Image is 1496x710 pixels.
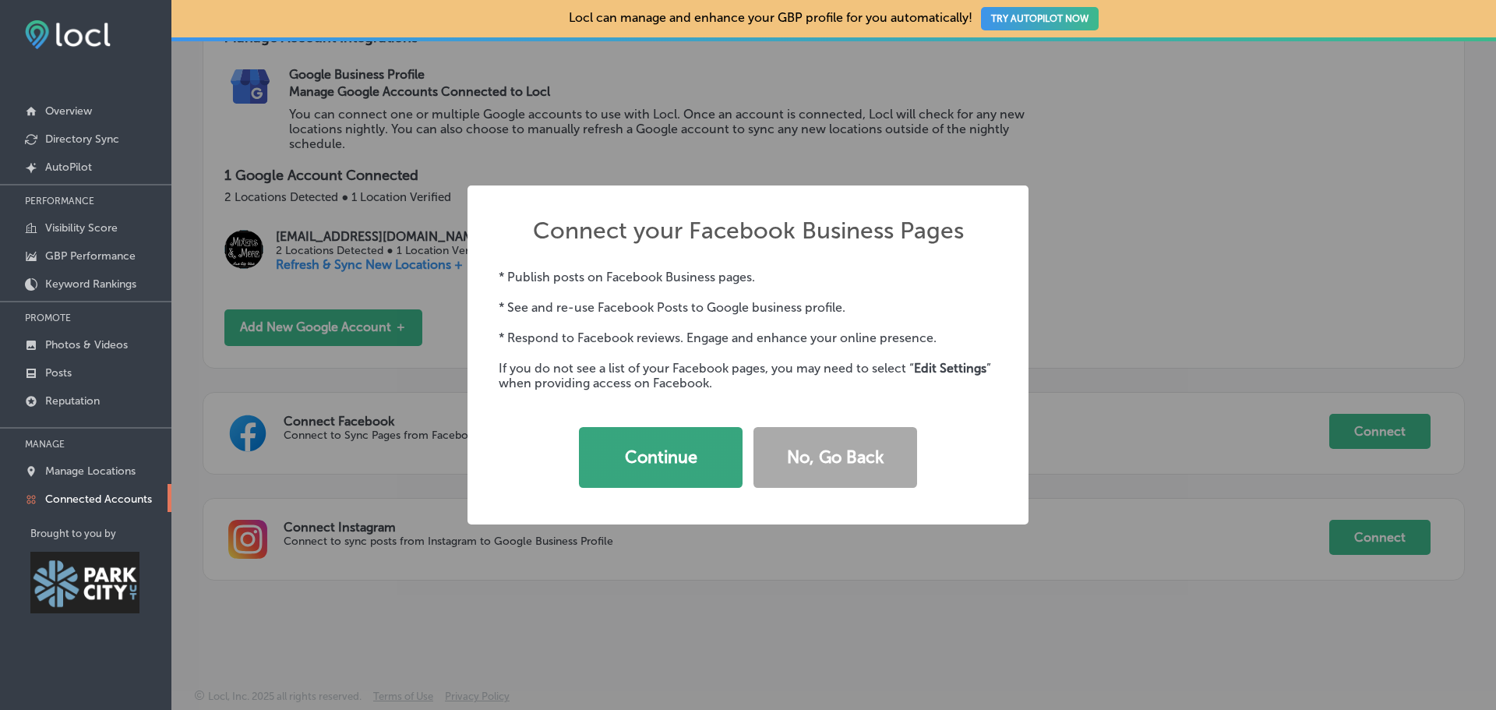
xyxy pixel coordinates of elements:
[914,361,986,376] strong: Edit Settings
[45,221,118,235] p: Visibility Score
[499,270,997,284] p: * Publish posts on Facebook Business pages.
[45,104,92,118] p: Overview
[753,427,917,488] button: No, Go Back
[533,217,964,245] h2: Connect your Facebook Business Pages
[45,132,119,146] p: Directory Sync
[499,330,997,345] p: * Respond to Facebook reviews. Engage and enhance your online presence.
[45,249,136,263] p: GBP Performance
[499,361,997,390] p: If you do not see a list of your Facebook pages, you may need to select “ ” when providing access...
[45,366,72,380] p: Posts
[45,277,136,291] p: Keyword Rankings
[30,528,171,539] p: Brought to you by
[45,394,100,408] p: Reputation
[45,338,128,351] p: Photos & Videos
[981,7,1099,30] button: TRY AUTOPILOT NOW
[45,161,92,174] p: AutoPilot
[25,20,111,49] img: fda3e92497d09a02dc62c9cd864e3231.png
[45,493,152,506] p: Connected Accounts
[499,300,997,315] p: * See and re-use Facebook Posts to Google business profile.
[45,465,136,478] p: Manage Locations
[30,552,139,613] img: Park City
[579,427,743,488] button: Continue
